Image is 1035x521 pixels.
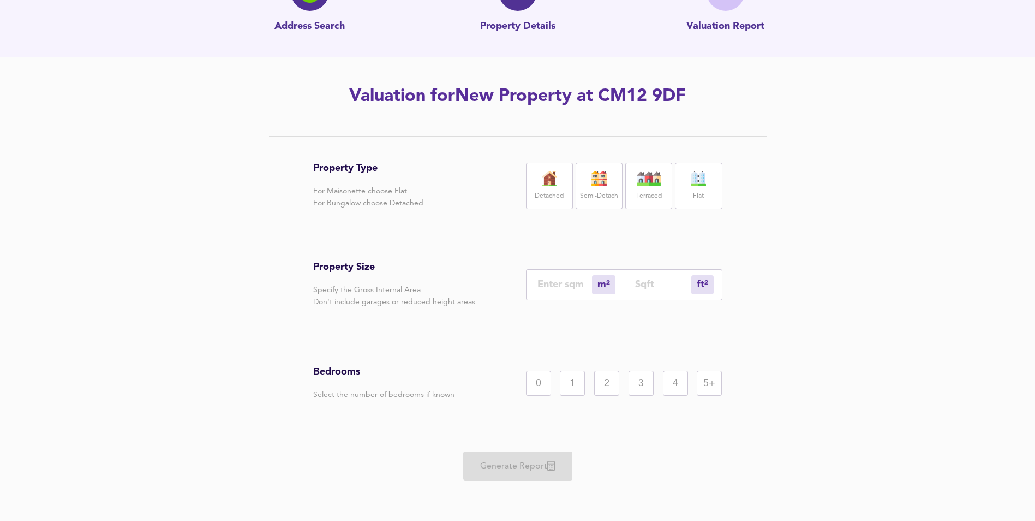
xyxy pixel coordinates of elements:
[209,85,827,109] h2: Valuation for New Property at CM12 9DF
[526,163,573,209] div: Detached
[686,20,764,34] p: Valuation Report
[629,371,654,396] div: 3
[313,261,475,273] h3: Property Size
[636,190,662,203] label: Terraced
[697,371,722,396] div: 5+
[537,279,592,290] input: Enter sqm
[625,163,672,209] div: Terraced
[274,20,345,34] p: Address Search
[693,190,704,203] label: Flat
[691,275,714,294] div: m²
[313,185,423,209] p: For Maisonette choose Flat For Bungalow choose Detached
[635,279,691,290] input: Sqft
[313,366,454,378] h3: Bedrooms
[576,163,623,209] div: Semi-Detach
[560,371,585,396] div: 1
[675,163,722,209] div: Flat
[663,371,688,396] div: 4
[313,162,423,174] h3: Property Type
[313,284,475,308] p: Specify the Gross Internal Area Don't include garages or reduced height areas
[526,371,551,396] div: 0
[594,371,619,396] div: 2
[635,171,662,186] img: house-icon
[313,389,454,401] p: Select the number of bedrooms if known
[685,171,712,186] img: flat-icon
[536,171,563,186] img: house-icon
[585,171,613,186] img: house-icon
[480,20,555,34] p: Property Details
[592,275,615,294] div: m²
[535,190,564,203] label: Detached
[580,190,618,203] label: Semi-Detach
